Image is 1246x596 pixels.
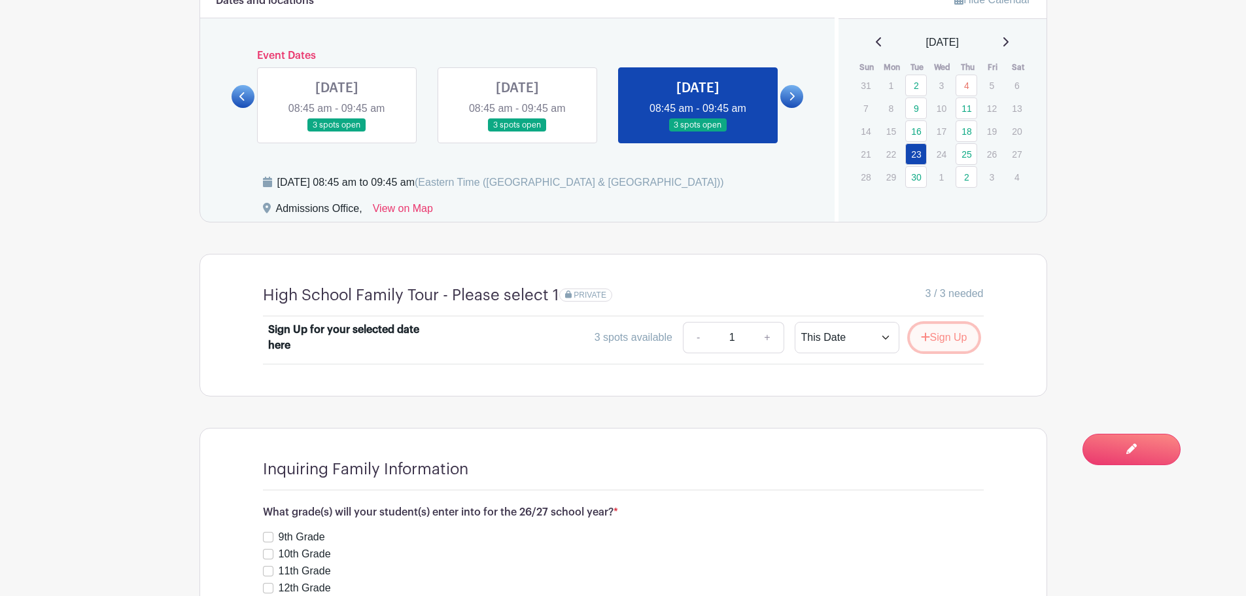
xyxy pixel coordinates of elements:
h6: What grade(s) will your student(s) enter into for the 26/27 school year? [263,506,984,519]
p: 3 [931,75,952,96]
h4: Inquiring Family Information [263,460,468,479]
p: 1 [880,75,902,96]
p: 27 [1006,144,1028,164]
p: 24 [931,144,952,164]
a: 9 [905,97,927,119]
p: 29 [880,167,902,187]
p: 12 [981,98,1003,118]
div: 3 spots available [595,330,672,345]
p: 14 [855,121,876,141]
p: 4 [1006,167,1028,187]
div: Admissions Office, [276,201,362,222]
label: 9th Grade [279,529,325,545]
p: 20 [1006,121,1028,141]
p: 10 [931,98,952,118]
th: Tue [905,61,930,74]
button: Sign Up [910,324,978,351]
h4: High School Family Tour - Please select 1 [263,286,559,305]
h6: Event Dates [254,50,781,62]
a: 23 [905,143,927,165]
p: 22 [880,144,902,164]
div: [DATE] 08:45 am to 09:45 am [277,175,724,190]
th: Fri [980,61,1006,74]
a: 16 [905,120,927,142]
span: PRIVATE [574,290,606,300]
th: Thu [955,61,980,74]
p: 5 [981,75,1003,96]
p: 7 [855,98,876,118]
th: Mon [880,61,905,74]
p: 21 [855,144,876,164]
a: - [683,322,713,353]
a: 2 [956,166,977,188]
p: 26 [981,144,1003,164]
div: Sign Up for your selected date here [268,322,430,353]
a: 18 [956,120,977,142]
a: 2 [905,75,927,96]
span: (Eastern Time ([GEOGRAPHIC_DATA] & [GEOGRAPHIC_DATA])) [415,177,724,188]
a: 11 [956,97,977,119]
p: 28 [855,167,876,187]
p: 31 [855,75,876,96]
p: 8 [880,98,902,118]
a: 4 [956,75,977,96]
a: + [751,322,784,353]
a: 30 [905,166,927,188]
p: 13 [1006,98,1028,118]
th: Sat [1005,61,1031,74]
span: 3 / 3 needed [926,286,984,302]
span: [DATE] [926,35,959,50]
p: 6 [1006,75,1028,96]
label: 10th Grade [279,546,331,562]
p: 17 [931,121,952,141]
label: 11th Grade [279,563,331,579]
a: 25 [956,143,977,165]
p: 1 [931,167,952,187]
p: 3 [981,167,1003,187]
th: Wed [930,61,956,74]
p: 15 [880,121,902,141]
label: 12th Grade [279,580,331,596]
a: View on Map [373,201,433,222]
p: 19 [981,121,1003,141]
th: Sun [854,61,880,74]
